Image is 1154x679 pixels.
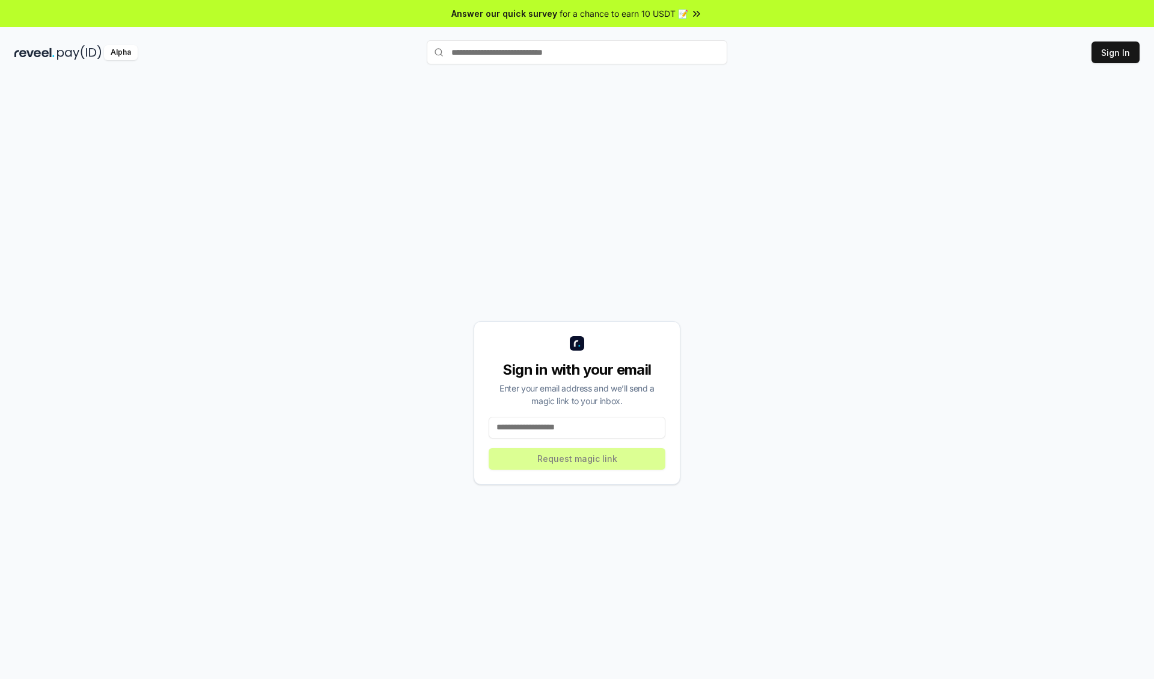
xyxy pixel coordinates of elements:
div: Alpha [104,45,138,60]
img: logo_small [570,336,584,351]
span: Answer our quick survey [451,7,557,20]
img: pay_id [57,45,102,60]
img: reveel_dark [14,45,55,60]
div: Enter your email address and we’ll send a magic link to your inbox. [489,382,665,407]
button: Sign In [1091,41,1140,63]
div: Sign in with your email [489,360,665,379]
span: for a chance to earn 10 USDT 📝 [560,7,688,20]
